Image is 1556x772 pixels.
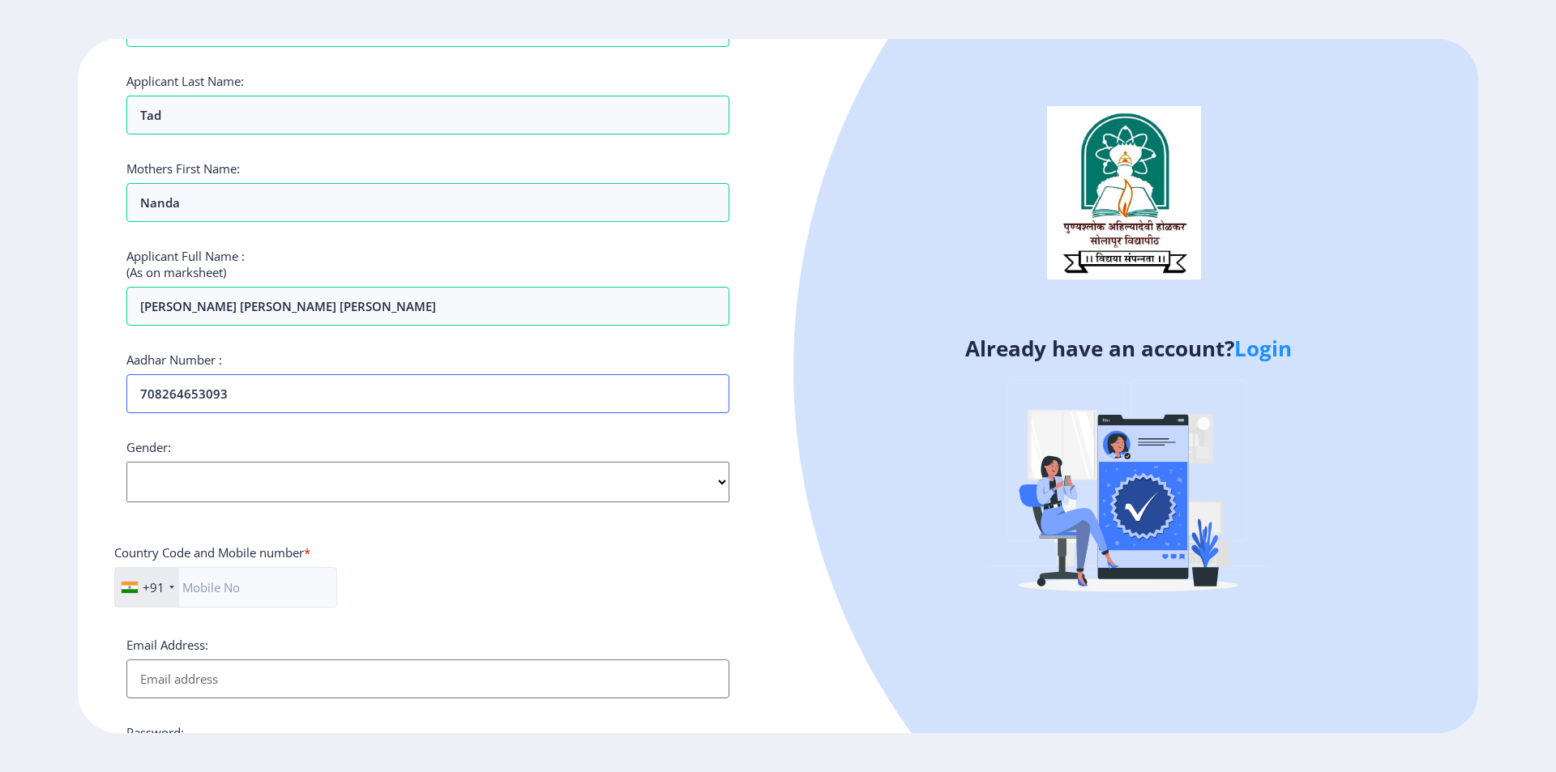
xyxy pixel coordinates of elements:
h4: Already have an account? [790,335,1466,361]
label: Gender: [126,439,171,455]
input: Email address [126,659,729,698]
label: Password: [126,724,184,740]
input: Full Name [126,287,729,326]
input: Mobile No [114,567,337,608]
label: Aadhar Number : [126,352,222,368]
label: Email Address: [126,637,208,653]
input: Last Name [126,183,729,222]
img: logo [1047,106,1201,279]
img: Verified-rafiki.svg [986,349,1270,633]
label: Country Code and Mobile number [114,544,310,561]
label: Applicant Full Name : (As on marksheet) [126,248,245,280]
div: India (भारत): +91 [115,568,179,607]
input: Aadhar Number [126,374,729,413]
div: +91 [143,579,165,595]
label: Mothers First Name: [126,160,240,177]
input: Last Name [126,96,729,134]
a: Login [1234,334,1292,363]
label: Applicant Last Name: [126,73,244,89]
